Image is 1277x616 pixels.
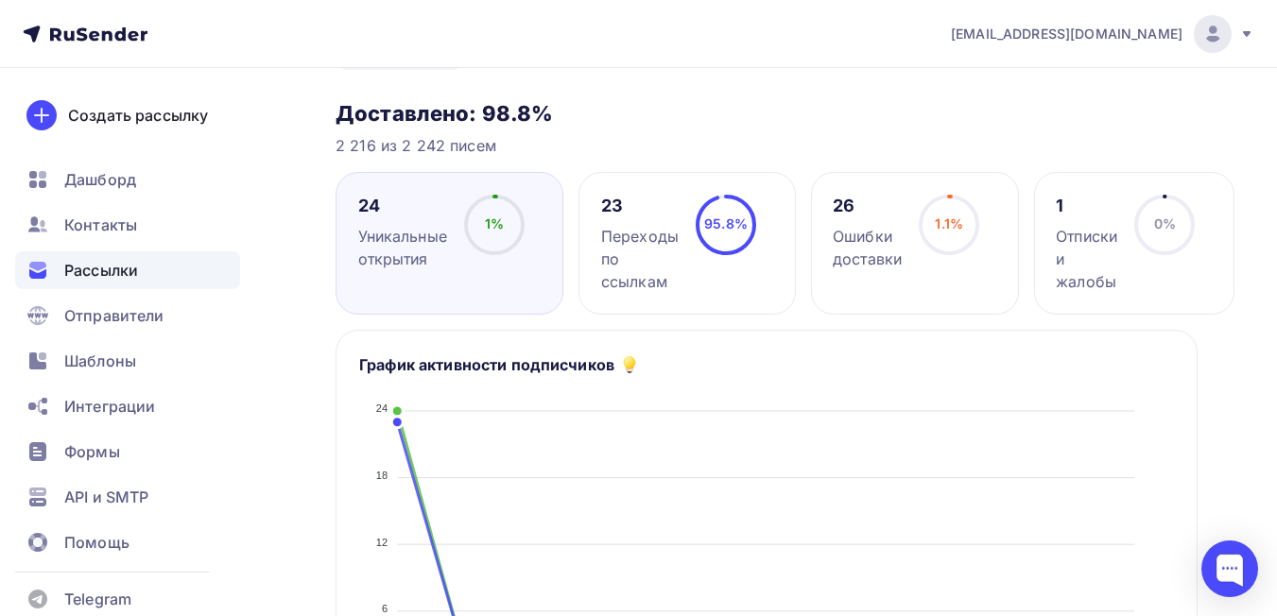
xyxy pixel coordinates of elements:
span: Telegram [64,588,131,610]
tspan: 6 [382,603,388,614]
span: Помощь [64,531,129,554]
div: 2 216 из 2 242 писем [336,134,1198,157]
div: Переходы по ссылкам [601,225,679,293]
div: 26 [833,195,902,217]
a: [EMAIL_ADDRESS][DOMAIN_NAME] [951,15,1254,53]
div: Уникальные открытия [358,225,447,270]
tspan: 12 [376,537,388,548]
a: Отправители [15,297,240,334]
div: Создать рассылку [68,104,208,127]
a: Дашборд [15,161,240,198]
div: Отписки и жалобы [1056,225,1117,293]
span: Интеграции [64,395,155,418]
span: 0% [1154,215,1176,231]
span: 95.8% [704,215,748,231]
span: 1.1% [935,215,963,231]
span: API и SMTP [64,486,148,508]
a: Шаблоны [15,342,240,380]
tspan: 24 [376,402,388,414]
h3: Доставлено: 98.8% [336,100,1198,127]
span: Формы [64,440,120,463]
tspan: 18 [376,470,388,481]
span: Контакты [64,214,137,236]
span: Отправители [64,304,164,327]
h5: График активности подписчиков [359,353,614,376]
a: Формы [15,433,240,471]
div: 1 [1056,195,1117,217]
span: Шаблоны [64,350,136,372]
span: 1% [485,215,504,231]
span: Рассылки [64,259,138,282]
div: 24 [358,195,447,217]
div: Ошибки доставки [833,225,902,270]
a: Контакты [15,206,240,244]
span: Дашборд [64,168,136,191]
span: [EMAIL_ADDRESS][DOMAIN_NAME] [951,25,1182,43]
div: 23 [601,195,679,217]
a: Рассылки [15,251,240,289]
